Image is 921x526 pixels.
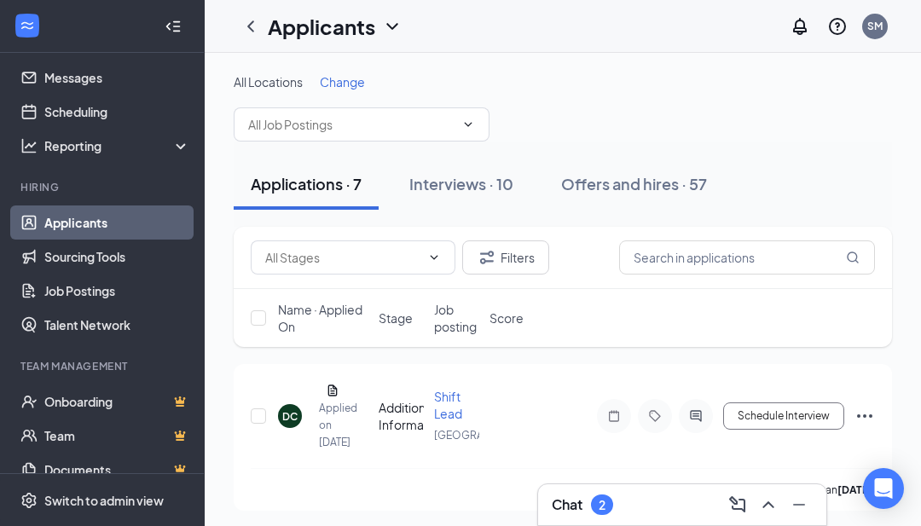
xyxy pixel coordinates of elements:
[44,453,190,487] a: DocumentsCrown
[44,61,190,95] a: Messages
[44,308,190,342] a: Talent Network
[599,498,605,512] div: 2
[44,240,190,274] a: Sourcing Tools
[44,95,190,129] a: Scheduling
[552,495,582,514] h3: Chat
[278,301,368,335] span: Name · Applied On
[785,491,813,518] button: Minimize
[379,399,424,433] div: Additional Information
[44,274,190,308] a: Job Postings
[434,301,479,335] span: Job posting
[320,74,365,90] span: Change
[326,384,339,397] svg: Document
[723,402,844,430] button: Schedule Interview
[20,492,38,509] svg: Settings
[727,494,748,515] svg: ComposeMessage
[604,409,624,423] svg: Note
[686,409,706,423] svg: ActiveChat
[724,491,751,518] button: ComposeMessage
[44,492,164,509] div: Switch to admin view
[20,180,187,194] div: Hiring
[251,173,362,194] div: Applications · 7
[240,16,261,37] svg: ChevronLeft
[265,248,420,267] input: All Stages
[165,18,182,35] svg: Collapse
[863,468,904,509] div: Open Intercom Messenger
[282,409,298,424] div: DC
[489,309,524,327] span: Score
[790,16,810,37] svg: Notifications
[427,251,441,264] svg: ChevronDown
[268,12,375,41] h1: Applicants
[44,384,190,419] a: OnboardingCrown
[19,17,36,34] svg: WorkstreamLogo
[867,19,883,33] div: SM
[477,247,497,268] svg: Filter
[434,389,462,421] span: Shift Lead
[461,118,475,131] svg: ChevronDown
[462,240,549,275] button: Filter Filters
[379,309,413,327] span: Stage
[382,16,403,37] svg: ChevronDown
[837,483,872,496] b: [DATE]
[44,137,191,154] div: Reporting
[20,137,38,154] svg: Analysis
[561,173,707,194] div: Offers and hires · 57
[319,400,333,451] div: Applied on [DATE]
[846,251,860,264] svg: MagnifyingGlass
[248,115,455,134] input: All Job Postings
[409,173,513,194] div: Interviews · 10
[619,240,875,275] input: Search in applications
[643,483,875,497] p: [PERSON_NAME] has applied more than .
[234,74,303,90] span: All Locations
[434,429,542,442] span: [GEOGRAPHIC_DATA]
[789,494,809,515] svg: Minimize
[758,494,779,515] svg: ChevronUp
[44,419,190,453] a: TeamCrown
[20,359,187,373] div: Team Management
[645,409,665,423] svg: Tag
[854,406,875,426] svg: Ellipses
[44,205,190,240] a: Applicants
[755,491,782,518] button: ChevronUp
[827,16,848,37] svg: QuestionInfo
